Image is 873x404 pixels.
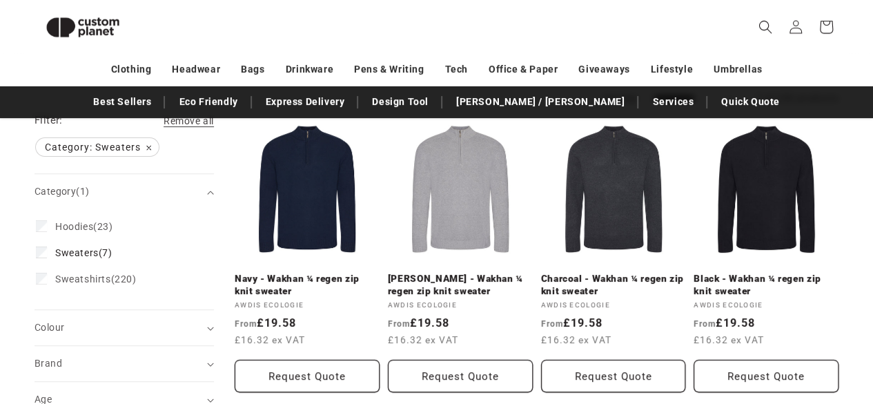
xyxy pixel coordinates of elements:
[235,360,380,392] button: Request Quote
[354,57,424,81] a: Pens & Writing
[35,310,214,345] summary: Colour (0 selected)
[35,138,160,156] a: Category: Sweaters
[541,273,686,297] a: Charcoal - Wakhan ¼ regen zip knit sweater
[86,90,158,114] a: Best Sellers
[35,113,63,128] h2: Filter:
[750,12,781,42] summary: Search
[541,360,686,392] button: Request Quote
[172,57,220,81] a: Headwear
[714,57,762,81] a: Umbrellas
[55,273,111,285] span: Sweatshirts
[35,358,62,369] span: Brand
[55,247,99,258] span: Sweaters
[714,90,787,114] a: Quick Quote
[388,273,533,297] a: [PERSON_NAME] - Wakhan ¼ regen zip knit sweater
[259,90,352,114] a: Express Delivery
[651,57,693,81] a: Lifestyle
[172,90,244,114] a: Eco Friendly
[164,113,214,130] a: Remove all
[444,57,467,81] a: Tech
[55,273,137,285] span: (220)
[235,273,380,297] a: Navy - Wakhan ¼ regen zip knit sweater
[645,90,700,114] a: Services
[76,186,89,197] span: (1)
[35,186,89,197] span: Category
[55,220,113,233] span: (23)
[35,346,214,381] summary: Brand (0 selected)
[35,322,64,333] span: Colour
[55,221,93,232] span: Hoodies
[36,138,159,156] span: Category: Sweaters
[578,57,629,81] a: Giveaways
[164,115,214,126] span: Remove all
[241,57,264,81] a: Bags
[111,57,152,81] a: Clothing
[55,247,112,259] span: (7)
[489,57,558,81] a: Office & Paper
[35,6,131,49] img: Custom Planet
[365,90,435,114] a: Design Tool
[643,255,873,404] iframe: Chat Widget
[449,90,631,114] a: [PERSON_NAME] / [PERSON_NAME]
[35,174,214,209] summary: Category (1 selected)
[286,57,333,81] a: Drinkware
[388,360,533,392] button: Request Quote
